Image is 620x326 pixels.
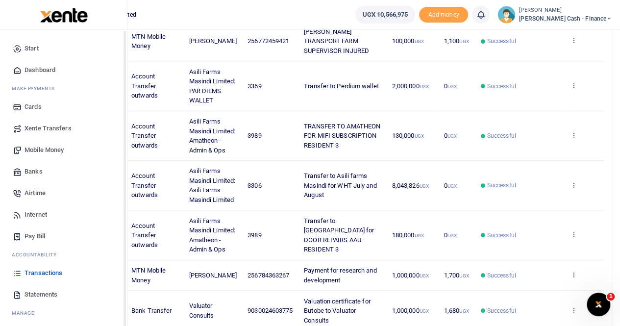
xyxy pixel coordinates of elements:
li: Ac [8,247,119,262]
a: Banks [8,161,119,182]
span: Successful [487,131,516,140]
a: Start [8,38,119,59]
a: profile-user [PERSON_NAME] [PERSON_NAME] Cash - Finance [497,6,612,24]
span: 1,100 [444,37,469,45]
img: profile-user [497,6,515,24]
span: 0 [444,132,457,139]
span: anage [17,309,35,317]
a: Statements [8,284,119,305]
small: UGX [447,84,457,89]
span: 3989 [248,132,261,139]
img: logo-large [40,8,88,23]
small: UGX [459,308,469,314]
span: Start [25,44,39,53]
span: Mobile Money [25,145,64,155]
a: Pay Bill [8,226,119,247]
span: Successful [487,271,516,280]
li: M [8,81,119,96]
span: 100,000 [392,37,424,45]
span: Payment for research and development [304,267,376,284]
span: 0 [444,182,457,189]
span: Add money [419,7,468,23]
a: Mobile Money [8,139,119,161]
small: UGX [414,133,423,139]
span: MTN Mobile Money [131,267,166,284]
span: 1,700 [444,272,469,279]
span: Banks [25,167,43,176]
small: UGX [459,39,469,44]
span: 3369 [248,82,261,90]
span: [PERSON_NAME] [189,37,236,45]
a: Internet [8,204,119,226]
li: M [8,305,119,321]
span: countability [19,251,56,258]
span: Successful [487,37,516,46]
span: Transfer to Perdium wallet [304,82,379,90]
span: Xente Transfers [25,124,72,133]
span: 1,000,000 [392,307,429,314]
small: [PERSON_NAME] [519,6,612,15]
span: Statements [25,290,57,300]
a: UGX 10,566,975 [355,6,415,24]
span: Account Transfer outwards [131,172,158,199]
span: [PERSON_NAME] Cash - Finance [519,14,612,23]
a: Xente Transfers [8,118,119,139]
span: Account Transfer outwards [131,123,158,149]
span: Dashboard [25,65,55,75]
span: Account Transfer outwards [131,73,158,99]
span: Asili Farms Masindi Limited: Amatheon - Admin & Ops [189,217,235,253]
small: UGX [419,183,428,189]
span: Successful [487,82,516,91]
span: MTN Mobile Money [131,33,166,50]
span: Transactions [25,268,62,278]
span: 180,000 [392,231,424,239]
span: Transfer to Asili farms Masindi for WHT July and August [304,172,376,199]
a: Transactions [8,262,119,284]
span: ake Payments [17,85,55,92]
span: 1,680 [444,307,469,314]
span: Successful [487,231,516,240]
span: [PERSON_NAME] TRANSPORT FARM SUPERVISOR INJURED [304,28,369,54]
span: 130,000 [392,132,424,139]
span: Valuator Consults [189,302,214,319]
small: UGX [447,133,457,139]
small: UGX [419,273,428,278]
span: 9030024603775 [248,307,293,314]
span: Asili Farms Masindi Limited: Asili Farms Masindi Limited [189,167,235,203]
small: UGX [447,183,457,189]
a: Add money [419,10,468,18]
span: TRANSFER TO AMATHEON FOR MIFI SUBSCRIPTION RESIDENT 3 [304,123,380,149]
span: UGX 10,566,975 [363,10,408,20]
iframe: Intercom live chat [587,293,610,316]
small: UGX [414,39,423,44]
li: Toup your wallet [419,7,468,23]
span: Asili Farms Masindi Limited: Amatheon - Admin & Ops [189,118,235,154]
span: 8,043,826 [392,182,429,189]
span: Successful [487,181,516,190]
span: 256772459421 [248,37,289,45]
span: Transfer to [GEOGRAPHIC_DATA] for DOOR REPAIRS AAU RESIDENT 3 [304,217,374,253]
span: Pay Bill [25,231,45,241]
span: Asili Farms Masindi Limited: PAR DIEMS WALLET [189,68,235,104]
span: Successful [487,306,516,315]
span: Account Transfer outwards [131,222,158,249]
span: 3989 [248,231,261,239]
span: 256784363267 [248,272,289,279]
small: UGX [419,308,428,314]
span: Valuation certificate for Butobe to Valuator Consults [304,298,371,324]
span: 0 [444,231,457,239]
span: 1 [607,293,615,301]
small: UGX [414,233,423,238]
small: UGX [447,233,457,238]
span: [PERSON_NAME] [189,272,236,279]
a: Airtime [8,182,119,204]
small: UGX [459,273,469,278]
a: Cards [8,96,119,118]
span: 3306 [248,182,261,189]
a: logo-small logo-large logo-large [39,11,88,18]
li: Wallet ballance [351,6,419,24]
span: Cards [25,102,42,112]
span: 0 [444,82,457,90]
small: UGX [419,84,428,89]
span: 2,000,000 [392,82,429,90]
